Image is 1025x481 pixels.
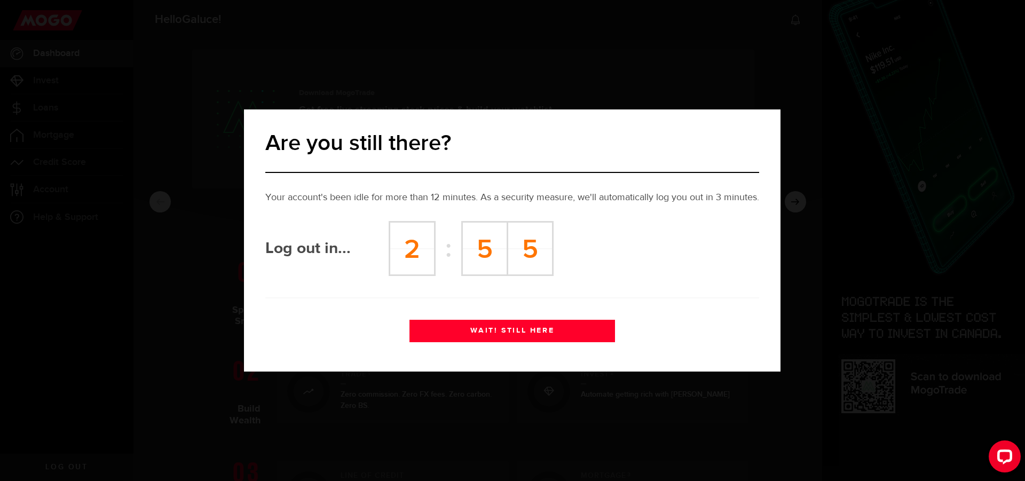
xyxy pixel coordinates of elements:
p: Your account's been idle for more than 12 minutes. As a security measure, we'll automatically log... [265,191,759,205]
td: 2 [390,222,435,275]
button: WAIT! STILL HERE [409,320,615,342]
h2: Are you still there? [265,130,759,157]
td: 5 [462,222,507,275]
td: : [435,222,462,275]
h2: Log out in... [265,242,389,255]
td: 5 [507,222,553,275]
iframe: LiveChat chat widget [980,436,1025,481]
